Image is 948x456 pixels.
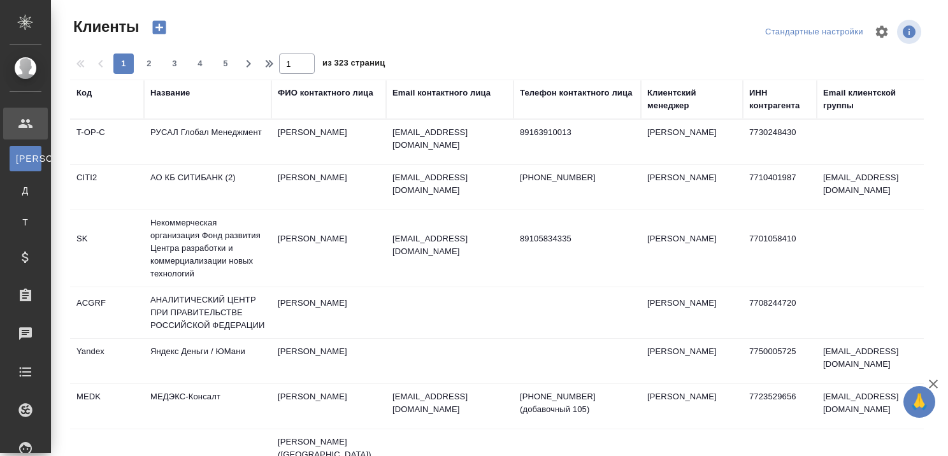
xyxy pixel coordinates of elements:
td: [PERSON_NAME] [271,120,386,164]
span: 2 [139,57,159,70]
td: [PERSON_NAME] [271,165,386,210]
td: [EMAIL_ADDRESS][DOMAIN_NAME] [817,384,931,429]
span: 🙏 [908,388,930,415]
td: [PERSON_NAME] [271,290,386,335]
td: РУСАЛ Глобал Менеджмент [144,120,271,164]
p: [EMAIL_ADDRESS][DOMAIN_NAME] [392,390,507,416]
td: [PERSON_NAME] [271,226,386,271]
p: 89105834335 [520,232,635,245]
td: 7730248430 [743,120,817,164]
div: Телефон контактного лица [520,87,633,99]
td: [PERSON_NAME] [641,339,743,383]
a: [PERSON_NAME] [10,146,41,171]
td: 7750005725 [743,339,817,383]
div: Email клиентской группы [823,87,925,112]
td: [EMAIL_ADDRESS][DOMAIN_NAME] [817,339,931,383]
td: [PERSON_NAME] [271,384,386,429]
span: Д [16,184,35,197]
td: 7708244720 [743,290,817,335]
td: [EMAIL_ADDRESS][DOMAIN_NAME] [817,165,931,210]
div: Название [150,87,190,99]
span: Клиенты [70,17,139,37]
div: ИНН контрагента [749,87,810,112]
td: Некоммерческая организация Фонд развития Центра разработки и коммерциализации новых технологий [144,210,271,287]
td: 7701058410 [743,226,817,271]
p: [EMAIL_ADDRESS][DOMAIN_NAME] [392,171,507,197]
div: ФИО контактного лица [278,87,373,99]
span: 4 [190,57,210,70]
td: SK [70,226,144,271]
td: T-OP-C [70,120,144,164]
td: 7723529656 [743,384,817,429]
span: 3 [164,57,185,70]
td: [PERSON_NAME] [641,384,743,429]
td: [PERSON_NAME] [641,120,743,164]
button: 4 [190,53,210,74]
td: MEDK [70,384,144,429]
td: CITI2 [70,165,144,210]
button: 2 [139,53,159,74]
div: Email контактного лица [392,87,491,99]
td: Yandex [70,339,144,383]
td: МЕДЭКС-Консалт [144,384,271,429]
span: 5 [215,57,236,70]
p: [PHONE_NUMBER] (добавочный 105) [520,390,635,416]
span: из 323 страниц [322,55,385,74]
span: Посмотреть информацию [897,20,924,44]
button: 5 [215,53,236,74]
p: [EMAIL_ADDRESS][DOMAIN_NAME] [392,126,507,152]
button: 🙏 [903,386,935,418]
span: Настроить таблицу [866,17,897,47]
td: АНАЛИТИЧЕСКИЙ ЦЕНТР ПРИ ПРАВИТЕЛЬСТВЕ РОССИЙСКОЙ ФЕДЕРАЦИИ [144,287,271,338]
td: ACGRF [70,290,144,335]
p: [PHONE_NUMBER] [520,171,635,184]
td: Яндекс Деньги / ЮМани [144,339,271,383]
div: Клиентский менеджер [647,87,736,112]
td: АО КБ СИТИБАНК (2) [144,165,271,210]
td: 7710401987 [743,165,817,210]
p: 89163910013 [520,126,635,139]
td: [PERSON_NAME] [641,165,743,210]
div: split button [762,22,866,42]
span: Т [16,216,35,229]
p: [EMAIL_ADDRESS][DOMAIN_NAME] [392,232,507,258]
a: Д [10,178,41,203]
td: [PERSON_NAME] [271,339,386,383]
td: [PERSON_NAME] [641,226,743,271]
td: [PERSON_NAME] [641,290,743,335]
button: 3 [164,53,185,74]
div: Код [76,87,92,99]
span: [PERSON_NAME] [16,152,35,165]
button: Создать [144,17,175,38]
a: Т [10,210,41,235]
